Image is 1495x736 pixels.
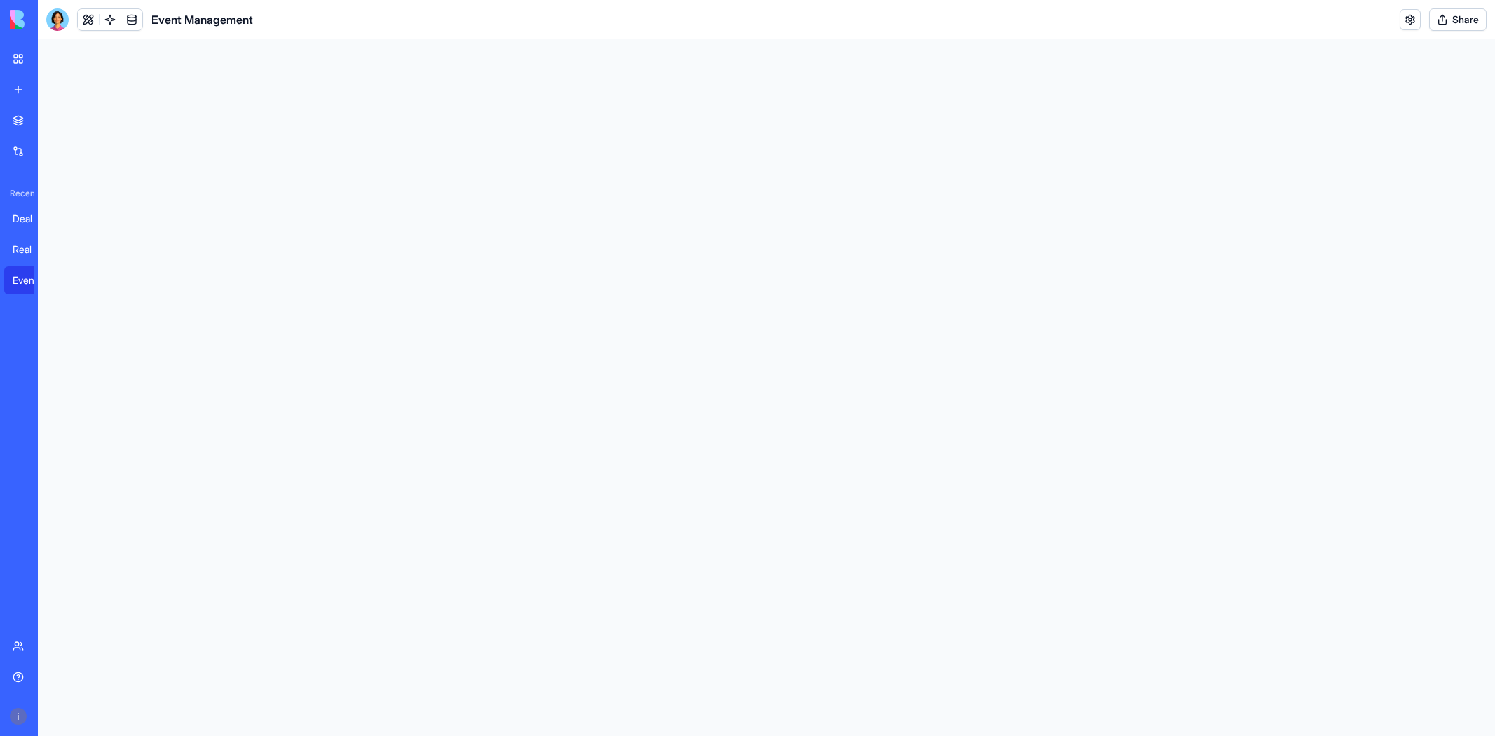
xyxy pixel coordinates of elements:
[4,266,60,294] a: Event Management
[13,243,52,257] div: Real Estate Investor Portal
[13,212,52,226] div: Deal Pipeline Manager
[151,11,253,28] h1: Event Management
[4,205,60,233] a: Deal Pipeline Manager
[13,273,52,287] div: Event Management
[10,708,27,725] img: ACg8ocLF6g6QIT_EjbQiAQRLgdjwWRc1ZtbsUIYRaDvckkkS0f8zPg=s96-c
[1429,8,1487,31] button: Share
[4,188,34,199] span: Recent
[10,10,97,29] img: logo
[4,236,60,264] a: Real Estate Investor Portal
